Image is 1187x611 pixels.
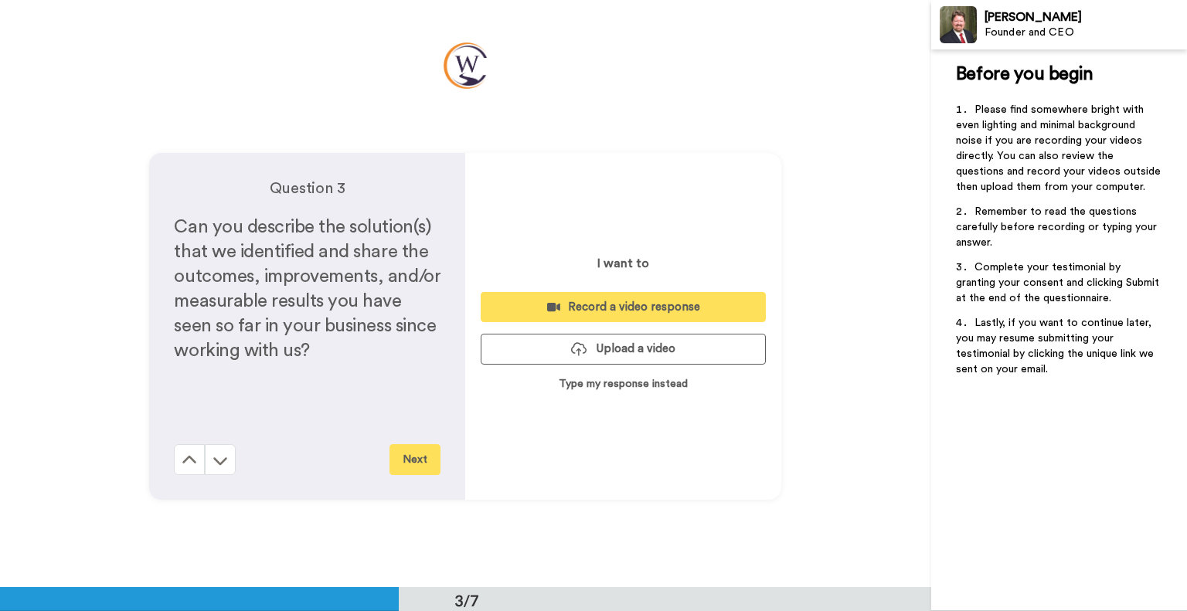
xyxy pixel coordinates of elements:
[940,6,977,43] img: Profile Image
[174,218,444,360] span: Can you describe the solution(s) that we identified and share the outcomes, improvements, and/or ...
[985,26,1186,39] div: Founder and CEO
[956,262,1162,304] span: Complete your testimonial by granting your consent and clicking Submit at the end of the question...
[493,299,753,315] div: Record a video response
[481,292,766,322] button: Record a video response
[956,317,1157,375] span: Lastly, if you want to continue later, you may resume submitting your testimonial by clicking the...
[389,444,440,475] button: Next
[559,376,688,392] p: Type my response instead
[597,254,649,273] p: I want to
[430,589,504,611] div: 3/7
[956,104,1164,192] span: Please find somewhere bright with even lighting and minimal background noise if you are recording...
[956,206,1160,248] span: Remember to read the questions carefully before recording or typing your answer.
[985,10,1186,25] div: [PERSON_NAME]
[956,65,1093,83] span: Before you begin
[481,334,766,364] button: Upload a video
[174,178,440,199] h4: Question 3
